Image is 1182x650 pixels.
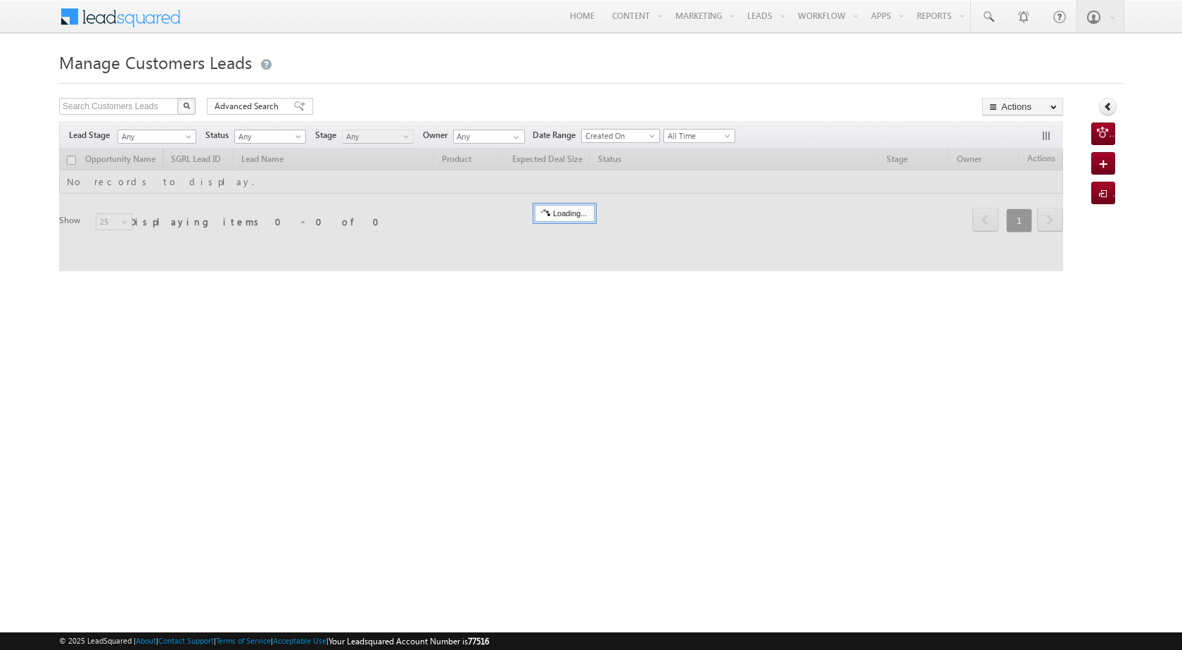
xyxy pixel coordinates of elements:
span: Created On [582,130,655,142]
span: Any [235,130,302,143]
a: Acceptable Use [273,636,326,645]
div: Loading... [535,205,595,222]
span: Status [205,129,234,142]
a: Created On [581,129,660,143]
img: Search [183,102,190,109]
span: Date Range [533,129,581,142]
a: Any [342,130,414,144]
span: Stage [315,129,342,142]
a: Any [117,130,196,144]
a: Any [234,130,306,144]
span: Owner [423,129,453,142]
span: Manage Customers Leads [59,51,252,73]
span: 77516 [468,636,489,646]
span: Any [118,130,191,143]
a: About [136,636,156,645]
button: Actions [982,98,1063,115]
a: Terms of Service [216,636,271,645]
span: Lead Stage [69,129,115,142]
span: Advanced Search [215,100,283,113]
a: Contact Support [158,636,214,645]
span: Your Leadsquared Account Number is [329,636,489,646]
span: Any [343,130,409,143]
span: © 2025 LeadSquared | | | | | [59,635,489,648]
a: All Time [663,129,735,143]
input: Type to Search [453,130,525,144]
a: Show All Items [506,130,523,144]
span: All Time [664,130,731,142]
